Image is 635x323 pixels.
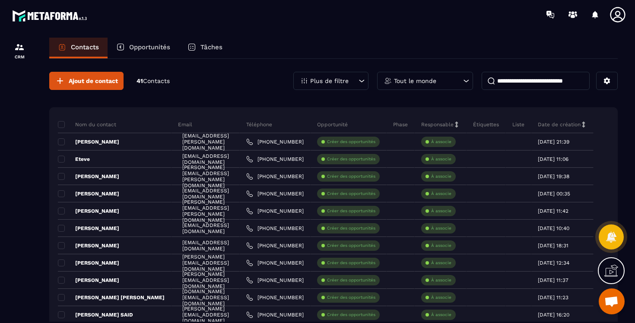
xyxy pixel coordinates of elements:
[512,121,524,128] p: Liste
[58,242,119,249] p: [PERSON_NAME]
[179,38,231,58] a: Tâches
[246,311,304,318] a: [PHONE_NUMBER]
[599,288,625,314] div: Ouvrir le chat
[58,208,119,214] p: [PERSON_NAME]
[327,225,375,231] p: Créer des opportunités
[49,38,108,58] a: Contacts
[431,312,451,318] p: À associe
[327,139,375,145] p: Créer des opportunités
[58,259,119,266] p: [PERSON_NAME]
[431,260,451,266] p: À associe
[431,173,451,179] p: À associe
[431,191,451,197] p: À associe
[178,121,192,128] p: Email
[58,277,119,284] p: [PERSON_NAME]
[2,35,37,66] a: formationformationCRM
[317,121,348,128] p: Opportunité
[246,242,304,249] a: [PHONE_NUMBER]
[2,54,37,59] p: CRM
[58,121,116,128] p: Nom du contact
[58,156,90,163] p: Eteve
[538,260,569,266] p: [DATE] 12:34
[473,121,499,128] p: Étiquettes
[538,208,568,214] p: [DATE] 11:42
[538,294,568,301] p: [DATE] 11:23
[327,208,375,214] p: Créer des opportunités
[246,294,304,301] a: [PHONE_NUMBER]
[393,121,408,128] p: Phase
[538,277,568,283] p: [DATE] 11:37
[327,173,375,179] p: Créer des opportunités
[246,190,304,197] a: [PHONE_NUMBER]
[538,225,569,231] p: [DATE] 10:40
[246,173,304,180] a: [PHONE_NUMBER]
[431,208,451,214] p: À associe
[12,8,90,24] img: logo
[246,225,304,232] a: [PHONE_NUMBER]
[538,156,568,162] p: [DATE] 11:06
[246,121,272,128] p: Téléphone
[431,156,451,162] p: À associe
[58,138,119,145] p: [PERSON_NAME]
[200,43,222,51] p: Tâches
[49,72,124,90] button: Ajout de contact
[538,243,568,249] p: [DATE] 18:31
[327,294,375,301] p: Créer des opportunités
[137,77,170,85] p: 41
[538,191,570,197] p: [DATE] 00:35
[58,294,165,301] p: [PERSON_NAME] [PERSON_NAME]
[14,42,25,52] img: formation
[310,78,349,84] p: Plus de filtre
[327,312,375,318] p: Créer des opportunités
[246,208,304,214] a: [PHONE_NUMBER]
[538,173,569,179] p: [DATE] 19:38
[129,43,170,51] p: Opportunités
[58,225,119,232] p: [PERSON_NAME]
[431,139,451,145] p: À associe
[143,77,170,84] span: Contacts
[246,259,304,266] a: [PHONE_NUMBER]
[327,277,375,283] p: Créer des opportunités
[246,156,304,163] a: [PHONE_NUMBER]
[538,121,581,128] p: Date de création
[327,156,375,162] p: Créer des opportunités
[431,225,451,231] p: À associe
[327,243,375,249] p: Créer des opportunités
[246,138,304,145] a: [PHONE_NUMBER]
[431,277,451,283] p: À associe
[431,294,451,301] p: À associe
[394,78,436,84] p: Tout le monde
[246,277,304,284] a: [PHONE_NUMBER]
[538,139,569,145] p: [DATE] 21:39
[421,121,454,128] p: Responsable
[58,190,119,197] p: [PERSON_NAME]
[108,38,179,58] a: Opportunités
[538,312,569,318] p: [DATE] 16:20
[58,311,133,318] p: [PERSON_NAME] SAID
[58,173,119,180] p: [PERSON_NAME]
[69,77,118,85] span: Ajout de contact
[327,191,375,197] p: Créer des opportunités
[71,43,99,51] p: Contacts
[327,260,375,266] p: Créer des opportunités
[431,243,451,249] p: À associe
